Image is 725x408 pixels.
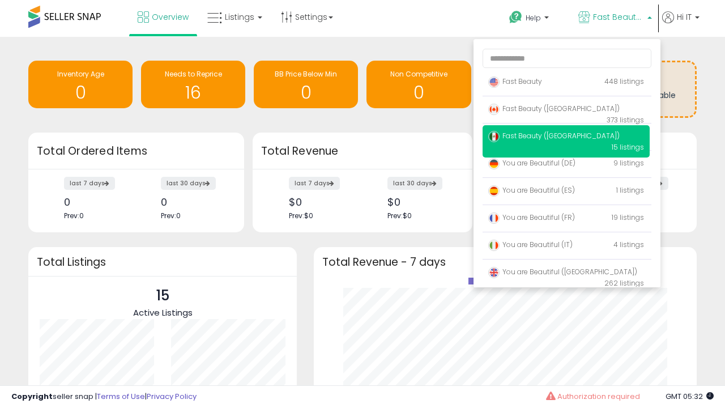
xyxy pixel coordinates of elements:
[64,177,115,190] label: last 7 days
[593,11,644,23] span: Fast Beauty ([GEOGRAPHIC_DATA])
[133,285,193,307] p: 15
[488,131,500,142] img: mexico.png
[289,177,340,190] label: last 7 days
[165,69,222,79] span: Needs to Reprice
[37,143,236,159] h3: Total Ordered Items
[11,391,53,402] strong: Copyright
[500,2,568,37] a: Help
[488,76,500,88] img: usa.png
[488,185,575,195] span: You are Beautiful (ES)
[147,391,197,402] a: Privacy Policy
[604,76,644,86] span: 448 listings
[488,158,575,168] span: You are Beautiful (DE)
[259,83,352,102] h1: 0
[488,240,500,251] img: italy.png
[37,258,288,266] h3: Total Listings
[366,61,471,108] a: Non Competitive 0
[11,392,197,402] div: seller snap | |
[161,211,181,220] span: Prev: 0
[613,158,644,168] span: 9 listings
[161,196,224,208] div: 0
[372,83,465,102] h1: 0
[147,83,240,102] h1: 16
[488,185,500,197] img: spain.png
[488,212,575,222] span: You are Beautiful (FR)
[64,196,127,208] div: 0
[28,61,133,108] a: Inventory Age 0
[488,104,500,115] img: canada.png
[666,391,714,402] span: 2025-08-17 05:32 GMT
[34,83,127,102] h1: 0
[97,391,145,402] a: Terms of Use
[612,142,644,152] span: 15 listings
[488,104,620,113] span: Fast Beauty ([GEOGRAPHIC_DATA])
[225,11,254,23] span: Listings
[613,240,644,249] span: 4 listings
[133,307,193,318] span: Active Listings
[141,61,245,108] a: Needs to Reprice 16
[289,211,313,220] span: Prev: $0
[261,143,464,159] h3: Total Revenue
[526,13,541,23] span: Help
[662,11,700,37] a: Hi IT
[488,76,542,86] span: Fast Beauty
[254,61,358,108] a: BB Price Below Min 0
[152,11,189,23] span: Overview
[488,131,620,141] span: Fast Beauty ([GEOGRAPHIC_DATA])
[161,177,216,190] label: last 30 days
[604,278,644,288] span: 262 listings
[488,240,573,249] span: You are Beautiful (IT)
[616,185,644,195] span: 1 listings
[677,11,692,23] span: Hi IT
[488,267,637,277] span: You are Beautiful ([GEOGRAPHIC_DATA])
[612,212,644,222] span: 19 listings
[57,69,104,79] span: Inventory Age
[390,69,447,79] span: Non Competitive
[607,115,644,125] span: 373 listings
[387,196,453,208] div: $0
[64,211,84,220] span: Prev: 0
[509,10,523,24] i: Get Help
[275,69,337,79] span: BB Price Below Min
[387,177,442,190] label: last 30 days
[322,258,688,266] h3: Total Revenue - 7 days
[289,196,354,208] div: $0
[488,267,500,278] img: uk.png
[488,158,500,169] img: germany.png
[488,212,500,224] img: france.png
[387,211,412,220] span: Prev: $0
